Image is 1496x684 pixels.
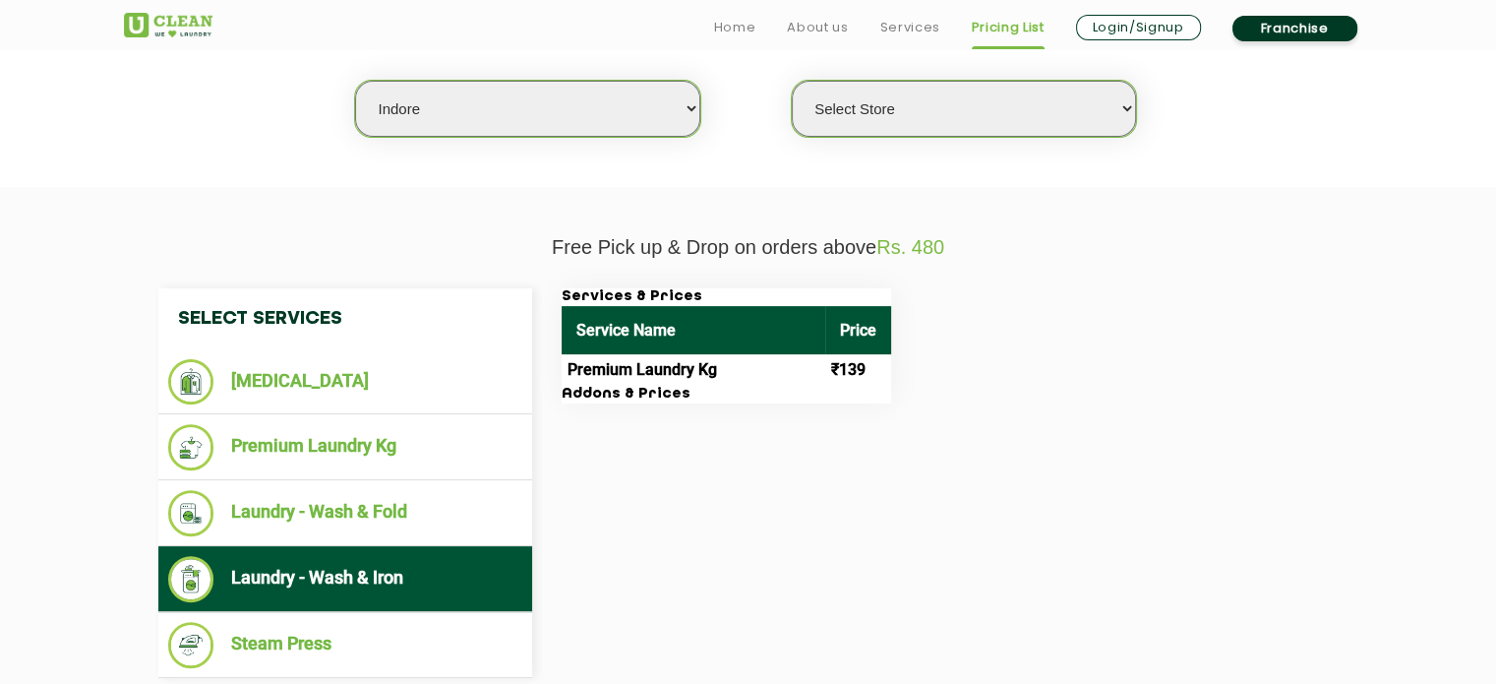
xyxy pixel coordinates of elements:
img: Steam Press [168,622,214,668]
img: Premium Laundry Kg [168,424,214,470]
li: Premium Laundry Kg [168,424,522,470]
h3: Addons & Prices [562,386,891,404]
a: Home [714,16,756,39]
li: Steam Press [168,622,522,668]
a: About us [787,16,848,39]
td: ₹139 [825,354,891,386]
li: Laundry - Wash & Iron [168,556,522,602]
img: Laundry - Wash & Fold [168,490,214,536]
span: Rs. 480 [876,236,944,258]
a: Services [879,16,939,39]
a: Franchise [1232,16,1357,41]
a: Pricing List [972,16,1045,39]
h4: Select Services [158,288,532,349]
a: Login/Signup [1076,15,1201,40]
img: Dry Cleaning [168,359,214,404]
li: Laundry - Wash & Fold [168,490,522,536]
li: [MEDICAL_DATA] [168,359,522,404]
p: Free Pick up & Drop on orders above [124,236,1373,259]
th: Service Name [562,306,825,354]
h3: Services & Prices [562,288,891,306]
img: Laundry - Wash & Iron [168,556,214,602]
td: Premium Laundry Kg [562,354,825,386]
th: Price [825,306,891,354]
img: UClean Laundry and Dry Cleaning [124,13,212,37]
